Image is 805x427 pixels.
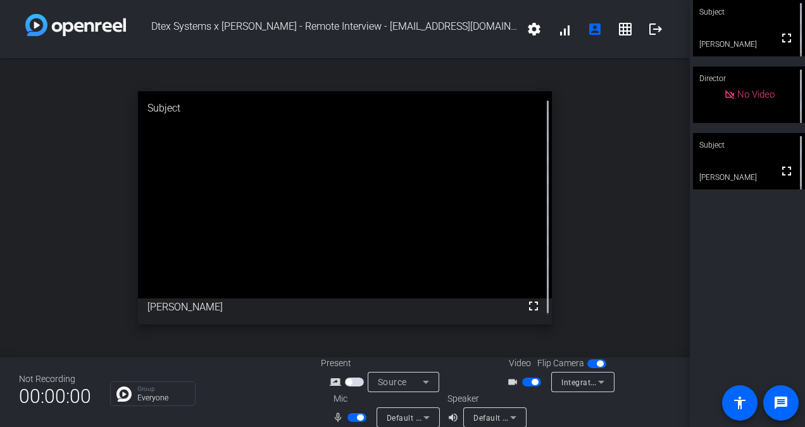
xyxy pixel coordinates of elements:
[648,22,663,37] mat-icon: logout
[447,410,463,425] mat-icon: volume_up
[19,373,91,386] div: Not Recording
[332,410,347,425] mat-icon: mic_none
[25,14,126,36] img: white-gradient.svg
[447,392,523,405] div: Speaker
[321,392,447,405] div: Mic
[737,89,775,100] span: No Video
[693,133,805,157] div: Subject
[526,298,541,314] mat-icon: fullscreen
[618,22,633,37] mat-icon: grid_on
[549,14,580,44] button: signal_cellular_alt
[507,374,522,390] mat-icon: videocam_outline
[693,67,805,91] div: Director
[537,357,584,370] span: Flip Camera
[473,412,610,423] span: Default - Speakers (Realtek(R) Audio)
[321,357,447,370] div: Present
[137,386,189,392] p: Group
[387,412,556,423] span: Default - Microphone Array (Realtek(R) Audio)
[773,395,789,411] mat-icon: message
[19,381,91,412] span: 00:00:00
[378,377,407,387] span: Source
[779,163,794,179] mat-icon: fullscreen
[527,22,542,37] mat-icon: settings
[330,374,345,390] mat-icon: screen_share_outline
[509,357,531,370] span: Video
[126,14,519,44] span: Dtex Systems x [PERSON_NAME] - Remote Interview - [EMAIL_ADDRESS][DOMAIN_NAME]
[561,377,682,387] span: Integrated Webcam (0c45:6a1b)
[732,395,747,411] mat-icon: accessibility
[779,30,794,46] mat-icon: fullscreen
[138,91,552,125] div: Subject
[587,22,602,37] mat-icon: account_box
[137,394,189,402] p: Everyone
[116,386,132,402] img: Chat Icon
